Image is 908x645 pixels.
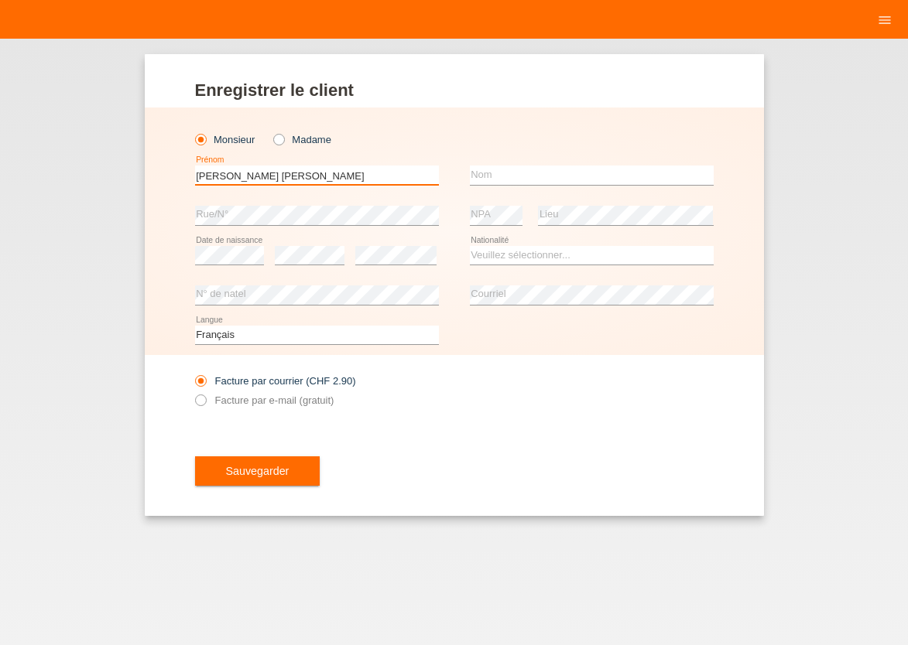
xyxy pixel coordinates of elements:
[195,80,714,100] h1: Enregistrer le client
[195,375,205,394] input: Facture par courrier (CHF 2.90)
[273,134,283,144] input: Madame
[195,134,255,145] label: Monsieur
[195,375,356,387] label: Facture par courrier (CHF 2.90)
[877,12,893,28] i: menu
[195,394,334,406] label: Facture par e-mail (gratuit)
[195,394,205,414] input: Facture par e-mail (gratuit)
[869,15,900,24] a: menu
[195,456,320,486] button: Sauvegarder
[195,134,205,144] input: Monsieur
[273,134,331,145] label: Madame
[226,465,290,477] span: Sauvegarder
